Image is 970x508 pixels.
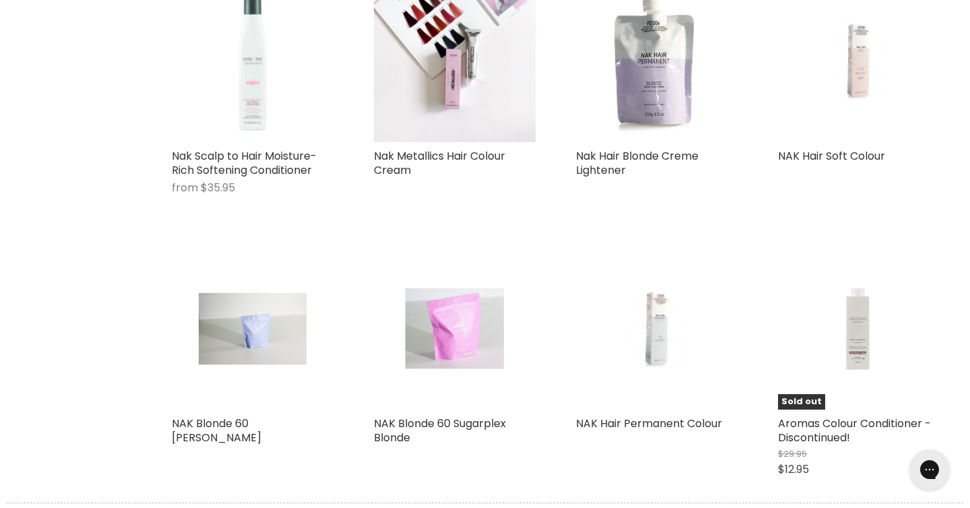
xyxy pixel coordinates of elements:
span: $29.95 [778,447,807,460]
a: NAK Hair Permanent Colour [576,416,722,431]
a: NAK Blonde 60 Sugarplex Blonde [374,416,506,445]
a: Aromas Colour Conditioner - Discontinued! [778,416,931,445]
a: Aromas Colour Conditioner - Discontinued!Sold out [778,248,940,410]
img: Aromas Colour Conditioner - Discontinued! [843,248,874,410]
iframe: Gorgias live chat messenger [903,445,957,495]
span: from [172,180,198,195]
a: NAK Blonde 60 Clay Balayage [172,248,333,410]
img: NAK Blonde 60 Clay Balayage [199,248,306,410]
a: NAK Hair Permanent Colour [576,248,738,410]
a: Nak Metallics Hair Colour Cream [374,148,505,178]
span: Sold out [778,394,825,410]
a: Nak Hair Blonde Creme Lightener [576,148,699,178]
span: $35.95 [201,180,235,195]
img: NAK Blonde 60 Sugarplex Blonde [401,248,508,410]
a: NAK Hair Soft Colour [778,148,885,164]
a: NAK Blonde 60 Sugarplex Blonde [374,248,536,410]
a: NAK Blonde 60 [PERSON_NAME] [172,416,261,445]
a: Nak Scalp to Hair Moisture-Rich Softening Conditioner [172,148,317,178]
span: $12.95 [778,462,809,477]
